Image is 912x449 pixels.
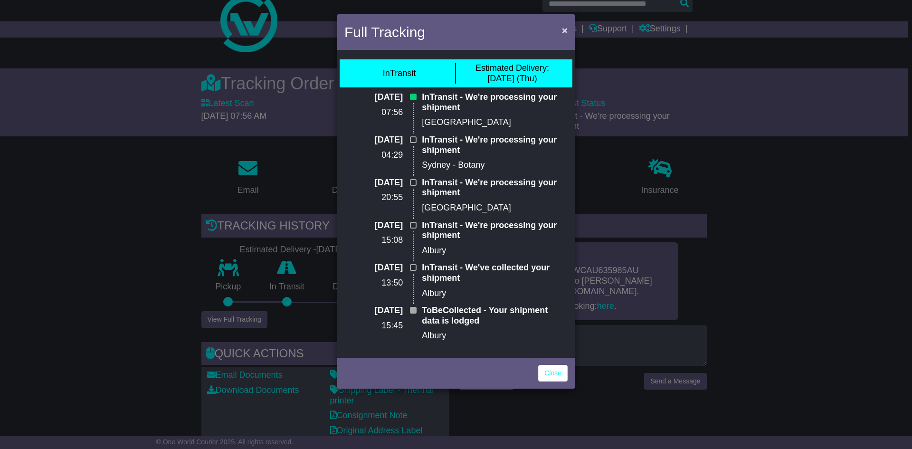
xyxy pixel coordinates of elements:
[422,220,568,241] p: InTransit - We're processing your shipment
[344,278,403,288] p: 13:50
[344,21,425,43] h4: Full Tracking
[557,20,572,40] button: Close
[344,178,403,188] p: [DATE]
[475,63,549,84] div: [DATE] (Thu)
[344,92,403,103] p: [DATE]
[344,263,403,273] p: [DATE]
[422,92,568,113] p: InTransit - We're processing your shipment
[422,263,568,283] p: InTransit - We've collected your shipment
[344,220,403,231] p: [DATE]
[422,246,568,256] p: Albury
[383,68,416,79] div: InTransit
[475,63,549,73] span: Estimated Delivery:
[422,135,568,155] p: InTransit - We're processing your shipment
[422,203,568,213] p: [GEOGRAPHIC_DATA]
[344,135,403,145] p: [DATE]
[344,321,403,331] p: 15:45
[422,160,568,171] p: Sydney - Botany
[344,107,403,118] p: 07:56
[344,150,403,161] p: 04:29
[344,235,403,246] p: 15:08
[538,365,568,382] a: Close
[422,117,568,128] p: [GEOGRAPHIC_DATA]
[562,25,568,36] span: ×
[422,306,568,326] p: ToBeCollected - Your shipment data is lodged
[344,306,403,316] p: [DATE]
[422,178,568,198] p: InTransit - We're processing your shipment
[344,192,403,203] p: 20:55
[422,288,568,299] p: Albury
[422,331,568,341] p: Albury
